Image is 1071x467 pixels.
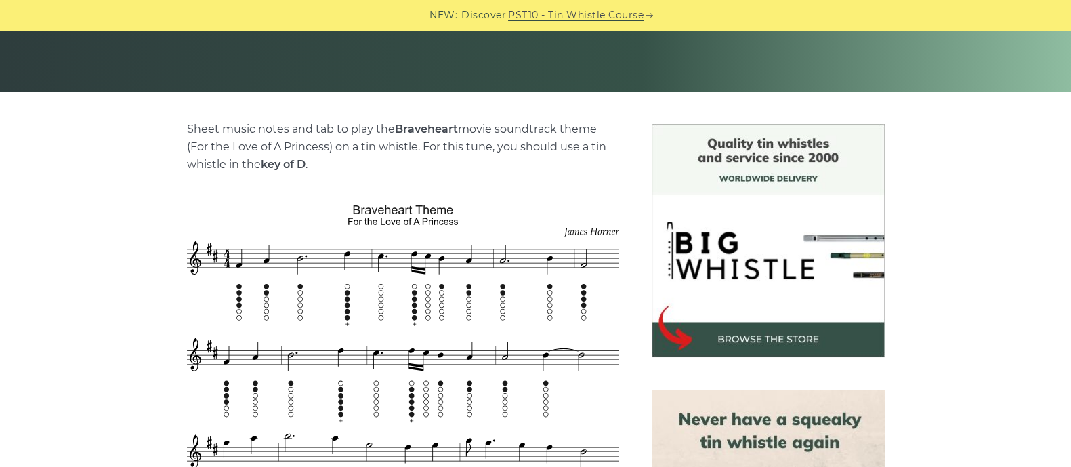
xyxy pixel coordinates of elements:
[652,124,885,357] img: BigWhistle Tin Whistle Store
[508,7,644,23] a: PST10 - Tin Whistle Course
[461,7,506,23] span: Discover
[261,158,306,171] strong: key of D
[429,7,457,23] span: NEW:
[395,123,458,136] strong: Braveheart
[187,121,619,174] p: Sheet music notes and tab to play the movie soundtrack theme (For the Love of A Princess) on a ti...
